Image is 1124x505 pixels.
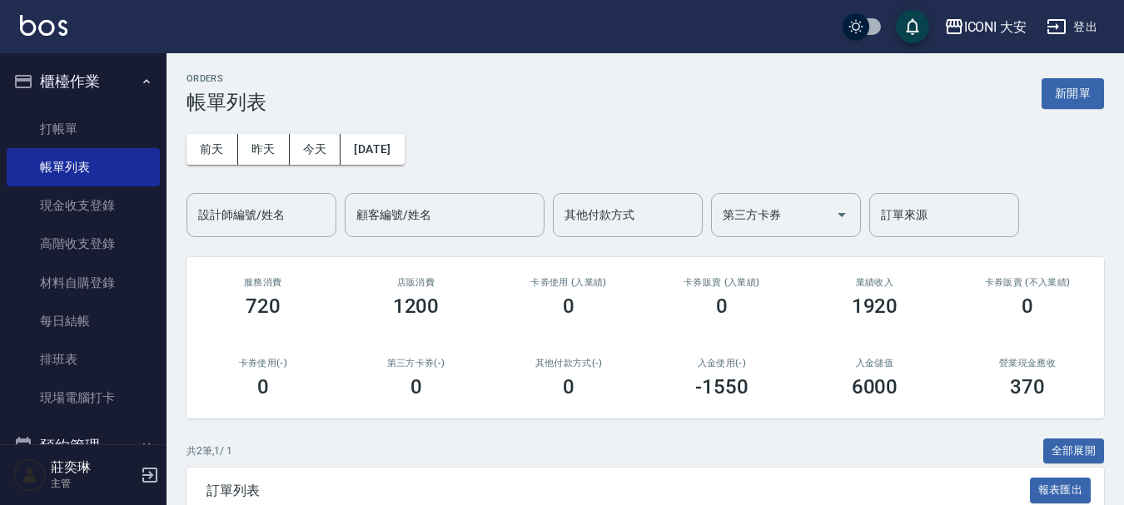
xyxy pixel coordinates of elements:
h3: 1200 [393,295,440,318]
a: 帳單列表 [7,148,160,186]
p: 主管 [51,476,136,491]
h2: 業績收入 [818,277,932,288]
img: Logo [20,15,67,36]
h3: 0 [563,295,574,318]
p: 共 2 筆, 1 / 1 [187,443,232,458]
button: 昨天 [238,134,290,165]
h2: 入金使用(-) [665,358,778,369]
h3: 1920 [852,295,898,318]
button: 全部展開 [1043,438,1105,464]
button: Open [828,201,855,228]
img: Person [13,458,47,492]
h3: 6000 [852,375,898,399]
span: 訂單列表 [206,483,1030,499]
button: 預約管理 [7,424,160,468]
h2: 營業現金應收 [971,358,1084,369]
h3: 0 [410,375,422,399]
button: 報表匯出 [1030,478,1092,503]
button: save [896,10,929,43]
button: [DATE] [341,134,404,165]
a: 排班表 [7,340,160,379]
a: 現場電腦打卡 [7,379,160,417]
h3: 帳單列表 [187,91,266,114]
h2: 其他付款方式(-) [512,358,625,369]
h3: -1550 [695,375,749,399]
a: 每日結帳 [7,302,160,340]
button: 新開單 [1042,78,1104,109]
h2: 卡券使用 (入業績) [512,277,625,288]
h3: 370 [1010,375,1045,399]
h2: 第三方卡券(-) [360,358,473,369]
a: 高階收支登錄 [7,225,160,263]
h3: 0 [563,375,574,399]
h2: 入金儲值 [818,358,932,369]
h3: 0 [716,295,728,318]
button: 前天 [187,134,238,165]
h2: 卡券使用(-) [206,358,320,369]
h2: 卡券販賣 (不入業績) [971,277,1084,288]
a: 材料自購登錄 [7,264,160,302]
h3: 0 [1022,295,1033,318]
div: ICONI 大安 [964,17,1027,37]
h3: 服務消費 [206,277,320,288]
button: 櫃檯作業 [7,60,160,103]
a: 現金收支登錄 [7,186,160,225]
button: ICONI 大安 [937,10,1034,44]
a: 報表匯出 [1030,482,1092,498]
a: 新開單 [1042,85,1104,101]
h5: 莊奕琳 [51,459,136,476]
a: 打帳單 [7,110,160,148]
h3: 0 [257,375,269,399]
button: 登出 [1040,12,1104,42]
h2: 卡券販賣 (入業績) [665,277,778,288]
h2: ORDERS [187,73,266,84]
h3: 720 [246,295,281,318]
h2: 店販消費 [360,277,473,288]
button: 今天 [290,134,341,165]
